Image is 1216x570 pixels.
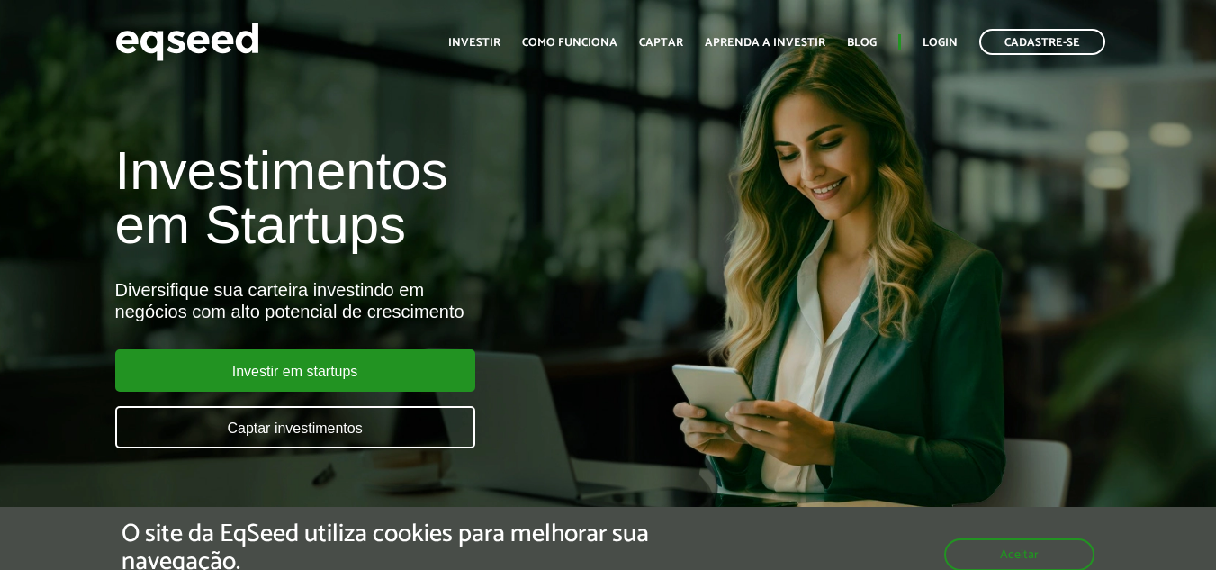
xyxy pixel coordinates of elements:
[847,37,877,49] a: Blog
[705,37,825,49] a: Aprenda a investir
[639,37,683,49] a: Captar
[448,37,500,49] a: Investir
[923,37,958,49] a: Login
[115,144,697,252] h1: Investimentos em Startups
[115,279,697,322] div: Diversifique sua carteira investindo em negócios com alto potencial de crescimento
[115,406,475,448] a: Captar investimentos
[115,18,259,66] img: EqSeed
[979,29,1105,55] a: Cadastre-se
[522,37,617,49] a: Como funciona
[115,349,475,392] a: Investir em startups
